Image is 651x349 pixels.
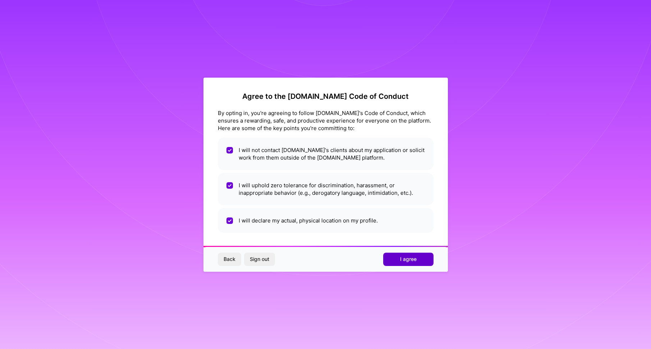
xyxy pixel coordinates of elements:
[218,138,434,170] li: I will not contact [DOMAIN_NAME]'s clients about my application or solicit work from them outside...
[218,92,434,101] h2: Agree to the [DOMAIN_NAME] Code of Conduct
[400,256,417,263] span: I agree
[250,256,269,263] span: Sign out
[218,109,434,132] div: By opting in, you're agreeing to follow [DOMAIN_NAME]'s Code of Conduct, which ensures a rewardin...
[218,208,434,233] li: I will declare my actual, physical location on my profile.
[224,256,235,263] span: Back
[218,253,241,266] button: Back
[244,253,275,266] button: Sign out
[383,253,434,266] button: I agree
[218,173,434,205] li: I will uphold zero tolerance for discrimination, harassment, or inappropriate behavior (e.g., der...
